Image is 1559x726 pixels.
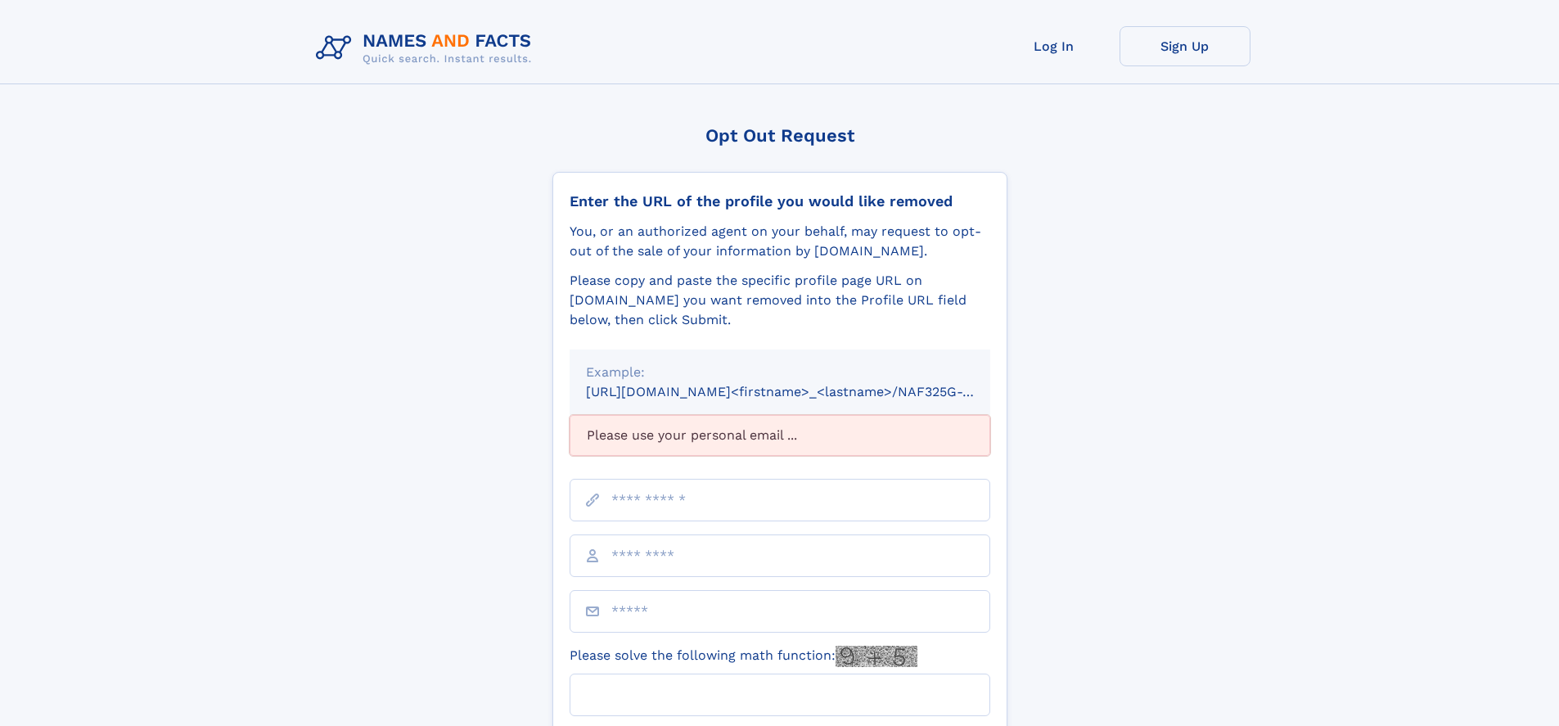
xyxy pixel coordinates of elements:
div: Opt Out Request [552,125,1007,146]
div: Please use your personal email ... [570,415,990,456]
img: Logo Names and Facts [309,26,545,70]
small: [URL][DOMAIN_NAME]<firstname>_<lastname>/NAF325G-xxxxxxxx [586,384,1021,399]
a: Log In [989,26,1120,66]
div: Example: [586,363,974,382]
div: Please copy and paste the specific profile page URL on [DOMAIN_NAME] you want removed into the Pr... [570,271,990,330]
div: You, or an authorized agent on your behalf, may request to opt-out of the sale of your informatio... [570,222,990,261]
div: Enter the URL of the profile you would like removed [570,192,990,210]
label: Please solve the following math function: [570,646,917,667]
a: Sign Up [1120,26,1250,66]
